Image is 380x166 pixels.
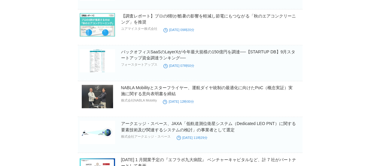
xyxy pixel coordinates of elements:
time: [DATE] 11時29分 [177,136,208,139]
p: ユアマイスター株式会社 [121,27,157,31]
img: 【調査レポート】プロの8割が酷暑の影響を軽減し節電にもつながる「秋のエアコンクリーニング」を推奨 [80,13,115,36]
img: アークエッジ・スペース、JAXA「低軌道測位衛星システム（Dedicated LEO PNT）に関する要素技術及び関連するシステムの検討」の事業者として選定 [80,121,115,144]
a: 【調査レポート】プロの8割が酷暑の影響を軽減し節電にもつながる「秋のエアコンクリーニング」を推奨 [121,14,296,24]
p: フォースタートアップス [121,62,157,67]
time: [DATE] 07時50分 [163,64,194,67]
time: [DATE] 12時00分 [163,100,194,103]
img: バックオフィスSaaSのLayerXが今年最大規模の150億円を調達──【STARTUP DB】9月スタートアップ資金調達ランキング── [80,49,115,72]
p: 株式会社NABLA Mobility [121,98,157,103]
a: バックオフィスSaaSのLayerXが今年最大規模の150億円を調達──【STARTUP DB】9月スタートアップ資金調達ランキング── [121,49,296,60]
img: NABLA Mobilityとスターフライヤー、運航ダイヤ統制の最適化に向けたPoC（概念実証）実施に関する意向表明書を締結 [80,85,115,108]
a: NABLA Mobilityとスターフライヤー、運航ダイヤ統制の最適化に向けたPoC（概念実証）実施に関する意向表明書を締結 [121,85,293,96]
a: アークエッジ・スペース、JAXA「低軌道測位衛星システム（Dedicated LEO PNT）に関する要素技術及び関連するシステムの検討」の事業者として選定 [121,121,296,132]
time: [DATE] 09時20分 [163,28,194,32]
p: 株式会社アークエッジ・スペース [121,134,171,139]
